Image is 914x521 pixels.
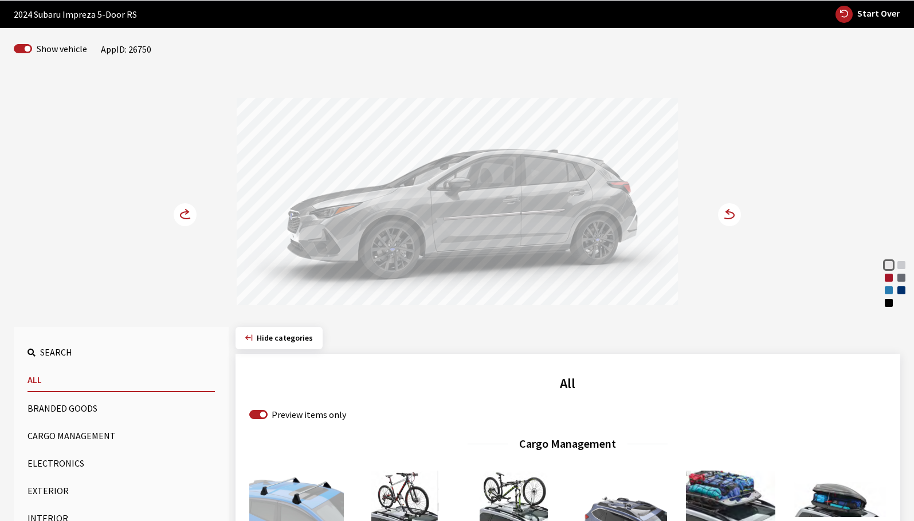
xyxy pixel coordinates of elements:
h2: All [249,373,886,394]
div: Crystal Black Silica [883,297,895,309]
button: Exterior [28,479,215,502]
span: 2024 Subaru Impreza 5-Door RS [14,7,137,21]
label: Preview items only [272,408,346,421]
div: Oasis Blue [883,285,895,296]
div: Pure Red [883,272,895,283]
div: Sapphire Blue Pearl [896,285,907,296]
div: Crystal White Pearl [883,259,895,271]
span: Click to hide category section. [257,333,313,343]
span: Start Over [857,7,900,19]
button: Branded Goods [28,397,215,420]
button: Search [28,341,215,364]
div: Magnetite Gray Metallic [896,272,907,283]
button: Cargo Management [28,424,215,447]
button: Hide categories [236,327,323,349]
h3: Cargo Management [249,435,886,452]
label: Show vehicle [37,42,87,56]
button: Start Over [835,5,900,23]
button: Electronics [28,452,215,475]
div: AppID: 26750 [101,42,151,56]
div: Ice Silver Metallic [896,259,907,271]
button: All [28,368,215,392]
